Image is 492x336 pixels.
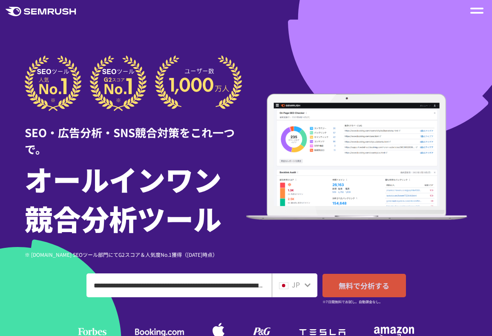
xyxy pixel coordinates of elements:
[322,298,383,306] small: ※7日間無料でお試し。自動課金なし。
[25,111,246,157] div: SEO・広告分析・SNS競合対策をこれ一つで。
[25,159,246,238] h1: オールインワン 競合分析ツール
[322,274,406,297] a: 無料で分析する
[87,274,271,297] input: ドメイン、キーワードまたはURLを入力してください
[339,280,389,291] span: 無料で分析する
[292,279,300,290] span: JP
[25,250,246,258] div: ※ [DOMAIN_NAME] SEOツール部門にてG2スコア＆人気度No.1獲得（[DATE]時点）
